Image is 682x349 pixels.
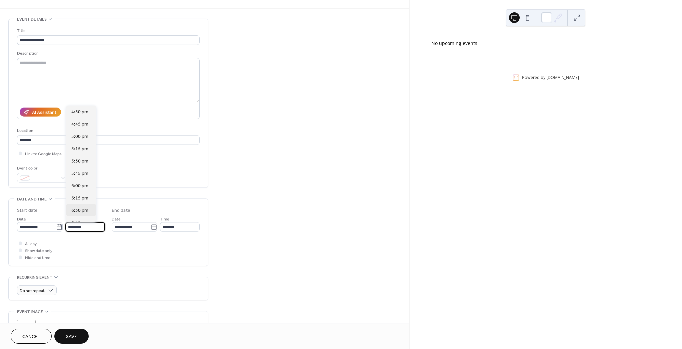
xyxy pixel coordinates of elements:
span: Event image [17,308,43,315]
span: Do not repeat [20,287,45,295]
div: No upcoming events [431,40,660,47]
span: 4:30 pm [71,109,88,116]
div: Powered by [522,75,579,80]
span: Time [65,216,75,223]
span: Time [160,216,169,223]
span: Link to Google Maps [25,151,62,158]
button: Save [54,329,89,344]
span: 4:45 pm [71,121,88,128]
span: Date [17,216,26,223]
div: Title [17,27,198,34]
span: 6:00 pm [71,182,88,189]
button: AI Assistant [20,108,61,117]
span: 6:45 pm [71,219,88,226]
span: 6:15 pm [71,195,88,202]
span: Recurring event [17,274,52,281]
span: 5:45 pm [71,170,88,177]
span: Hide end time [25,254,50,261]
div: Start date [17,207,38,214]
span: 6:30 pm [71,207,88,214]
span: Event details [17,16,47,23]
span: 5:15 pm [71,146,88,153]
div: End date [112,207,130,214]
span: 5:00 pm [71,133,88,140]
button: Cancel [11,329,52,344]
span: All day [25,240,37,247]
div: Description [17,50,198,57]
span: Save [66,333,77,340]
div: ; [17,320,36,338]
div: Event color [17,165,67,172]
span: Show date only [25,247,52,254]
span: Cancel [22,333,40,340]
a: [DOMAIN_NAME] [546,75,579,80]
div: AI Assistant [32,109,56,116]
span: 5:30 pm [71,158,88,165]
span: Date and time [17,196,47,203]
div: Location [17,127,198,134]
span: Date [112,216,121,223]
